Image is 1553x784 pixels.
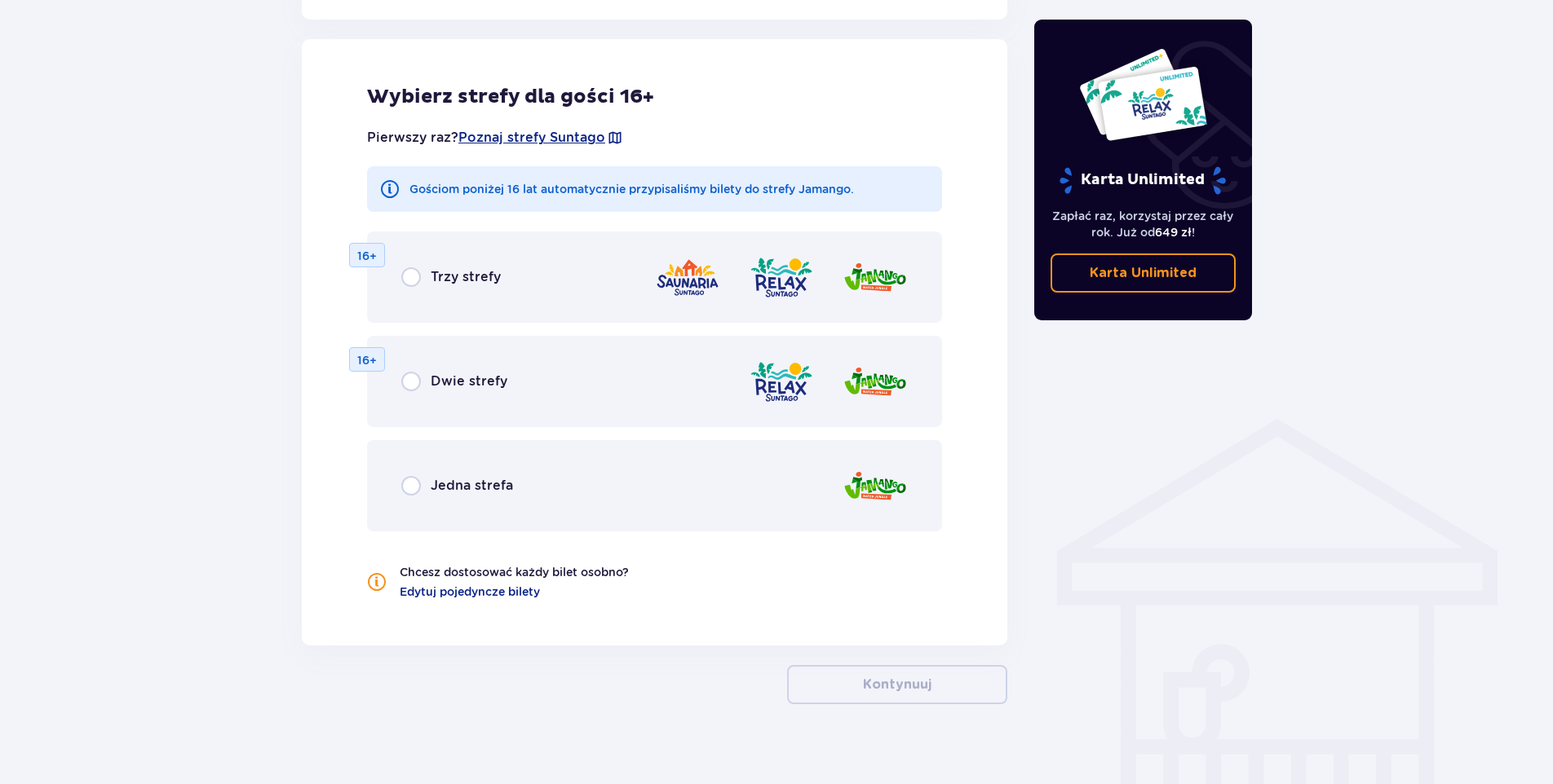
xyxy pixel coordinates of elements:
img: zone logo [843,359,908,405]
img: zone logo [749,359,814,405]
button: Kontynuuj [787,665,1007,704]
img: zone logo [843,254,908,301]
p: 16+ [357,248,377,264]
p: Jedna strefa [431,477,513,495]
span: 649 zł [1155,226,1192,239]
p: Kontynuuj [863,676,931,694]
img: zone logo [749,254,814,301]
p: Dwie strefy [431,372,507,390]
p: Zapłać raz, korzystaj przez cały rok. Już od ! [1051,208,1237,240]
p: Karta Unlimited [1090,264,1197,282]
img: zone logo [655,254,720,301]
p: Trzy strefy [431,268,501,286]
p: 16+ [357,352,377,368]
img: zone logo [843,463,908,509]
a: Karta Unlimited [1051,253,1237,293]
p: Karta Unlimited [1058,166,1228,195]
a: Edytuj pojedyncze bilety [400,584,540,600]
p: Pierwszy raz? [367,129,623,147]
p: Chcesz dostosować każdy bilet osobno? [400,564,629,580]
p: Wybierz strefy dla gości 16+ [367,85,942,109]
p: Gościom poniżej 16 lat automatycznie przypisaliśmy bilety do strefy Jamango. [409,181,854,197]
a: Poznaj strefy Suntago [458,129,605,147]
